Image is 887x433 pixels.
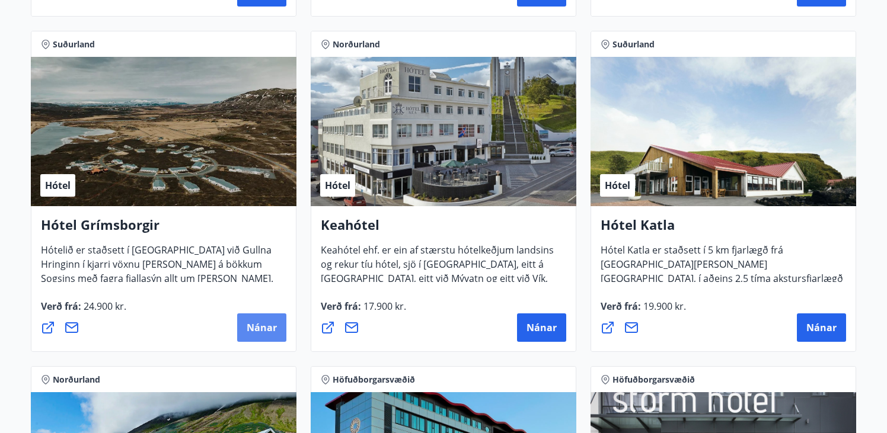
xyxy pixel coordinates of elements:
[325,179,350,192] span: Hótel
[601,216,846,243] h4: Hótel Katla
[517,313,566,342] button: Nánar
[321,243,554,323] span: Keahótel ehf. er ein af stærstu hótelkeðjum landsins og rekur tíu hótel, sjö í [GEOGRAPHIC_DATA],...
[247,321,277,334] span: Nánar
[527,321,557,334] span: Nánar
[601,300,686,322] span: Verð frá :
[612,374,695,386] span: Höfuðborgarsvæðið
[641,300,686,313] span: 19.900 kr.
[237,313,286,342] button: Nánar
[53,374,100,386] span: Norðurland
[806,321,837,334] span: Nánar
[53,39,95,50] span: Suðurland
[321,216,566,243] h4: Keahótel
[605,179,630,192] span: Hótel
[41,300,126,322] span: Verð frá :
[333,39,380,50] span: Norðurland
[41,243,273,323] span: Hótelið er staðsett í [GEOGRAPHIC_DATA] við Gullna Hringinn í kjarri vöxnu [PERSON_NAME] á bökkum...
[797,313,846,342] button: Nánar
[612,39,655,50] span: Suðurland
[321,300,406,322] span: Verð frá :
[601,243,843,309] span: Hótel Katla er staðsett í 5 km fjarlægð frá [GEOGRAPHIC_DATA][PERSON_NAME][GEOGRAPHIC_DATA], í að...
[41,216,286,243] h4: Hótel Grímsborgir
[361,300,406,313] span: 17.900 kr.
[333,374,415,386] span: Höfuðborgarsvæðið
[81,300,126,313] span: 24.900 kr.
[45,179,71,192] span: Hótel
